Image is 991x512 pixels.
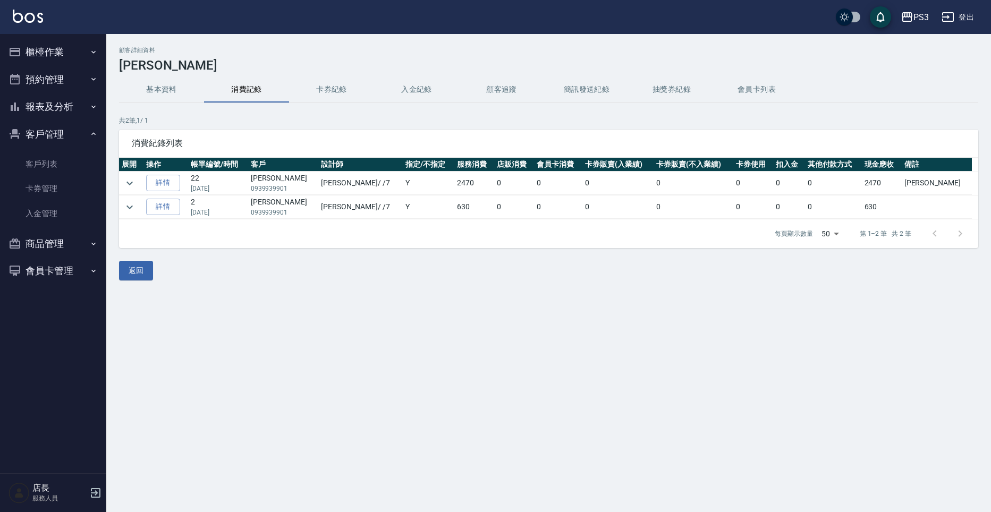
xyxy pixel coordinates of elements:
[119,77,204,103] button: 基本資料
[534,158,582,172] th: 會員卡消費
[773,158,804,172] th: 扣入金
[629,77,714,103] button: 抽獎券紀錄
[204,77,289,103] button: 消費記錄
[902,172,972,195] td: [PERSON_NAME]
[4,230,102,258] button: 商品管理
[654,195,733,219] td: 0
[4,93,102,121] button: 報表及分析
[544,77,629,103] button: 簡訊發送紀錄
[775,229,813,238] p: 每頁顯示數量
[4,152,102,176] a: 客戶列表
[494,158,534,172] th: 店販消費
[654,172,733,195] td: 0
[582,158,654,172] th: 卡券販賣(入業績)
[494,195,534,219] td: 0
[454,158,494,172] th: 服務消費
[454,195,494,219] td: 630
[318,172,403,195] td: [PERSON_NAME] / /7
[9,482,30,504] img: Person
[582,195,654,219] td: 0
[13,10,43,23] img: Logo
[4,121,102,148] button: 客戶管理
[318,158,403,172] th: 設計師
[251,184,316,193] p: 0939939901
[132,138,965,149] span: 消費紀錄列表
[454,172,494,195] td: 2470
[119,58,978,73] h3: [PERSON_NAME]
[119,116,978,125] p: 共 2 筆, 1 / 1
[191,208,245,217] p: [DATE]
[122,199,138,215] button: expand row
[805,195,862,219] td: 0
[4,176,102,201] a: 卡券管理
[459,77,544,103] button: 顧客追蹤
[860,229,911,238] p: 第 1–2 筆 共 2 筆
[862,172,902,195] td: 2470
[146,175,180,191] a: 詳情
[714,77,799,103] button: 會員卡列表
[896,6,933,28] button: PS3
[122,175,138,191] button: expand row
[32,493,87,503] p: 服務人員
[403,158,454,172] th: 指定/不指定
[805,172,862,195] td: 0
[191,184,245,193] p: [DATE]
[4,38,102,66] button: 櫃檯作業
[119,158,143,172] th: 展開
[534,172,582,195] td: 0
[251,208,316,217] p: 0939939901
[582,172,654,195] td: 0
[773,172,804,195] td: 0
[289,77,374,103] button: 卡券紀錄
[32,483,87,493] h5: 店長
[403,195,454,219] td: Y
[188,158,248,172] th: 帳單編號/時間
[817,219,843,248] div: 50
[248,195,319,219] td: [PERSON_NAME]
[494,172,534,195] td: 0
[318,195,403,219] td: [PERSON_NAME] / /7
[403,172,454,195] td: Y
[902,158,972,172] th: 備註
[248,172,319,195] td: [PERSON_NAME]
[913,11,929,24] div: PS3
[654,158,733,172] th: 卡券販賣(不入業績)
[248,158,319,172] th: 客戶
[937,7,978,27] button: 登出
[534,195,582,219] td: 0
[374,77,459,103] button: 入金紀錄
[119,261,153,280] button: 返回
[862,195,902,219] td: 630
[733,158,773,172] th: 卡券使用
[805,158,862,172] th: 其他付款方式
[862,158,902,172] th: 現金應收
[733,195,773,219] td: 0
[119,47,978,54] h2: 顧客詳細資料
[188,195,248,219] td: 2
[4,66,102,93] button: 預約管理
[146,199,180,215] a: 詳情
[4,201,102,226] a: 入金管理
[773,195,804,219] td: 0
[143,158,188,172] th: 操作
[870,6,891,28] button: save
[733,172,773,195] td: 0
[4,257,102,285] button: 會員卡管理
[188,172,248,195] td: 22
